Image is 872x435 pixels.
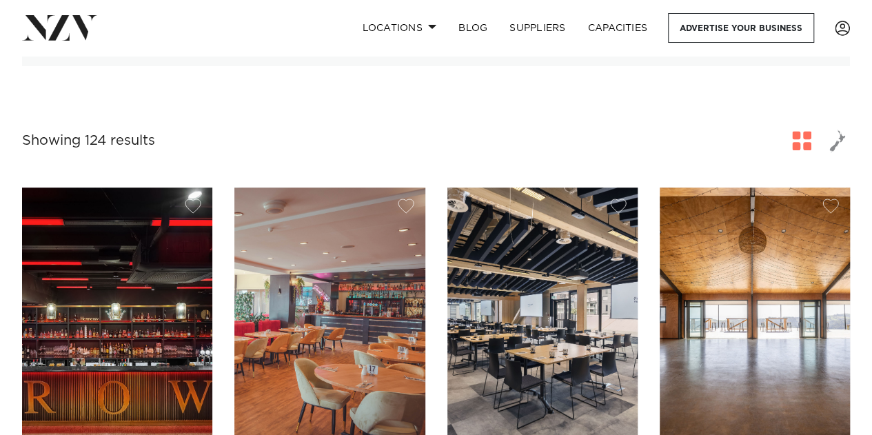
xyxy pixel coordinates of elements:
a: BLOG [447,13,498,43]
div: Showing 124 results [22,130,155,152]
a: Capacities [577,13,659,43]
a: Locations [351,13,447,43]
a: SUPPLIERS [498,13,576,43]
a: Advertise your business [668,13,814,43]
img: nzv-logo.png [22,15,97,40]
